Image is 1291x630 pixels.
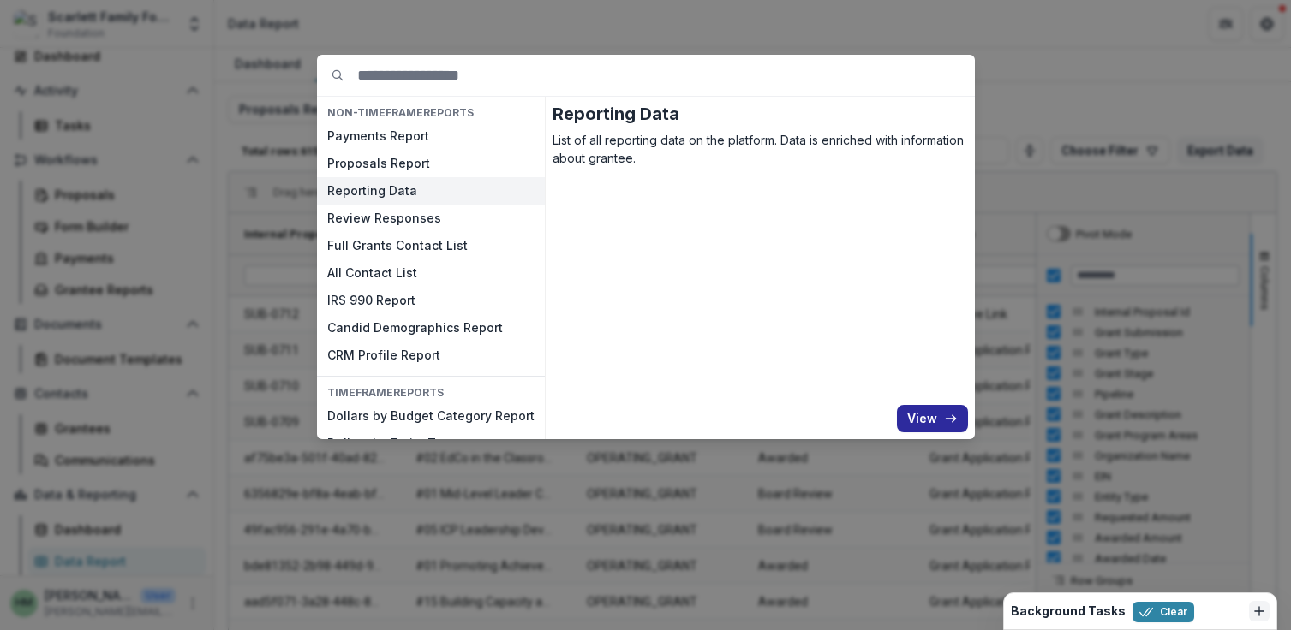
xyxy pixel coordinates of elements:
[1011,604,1126,619] h2: Background Tasks
[1133,602,1194,622] button: Clear
[317,205,545,232] button: Review Responses
[317,177,545,205] button: Reporting Data
[317,314,545,342] button: Candid Demographics Report
[553,131,968,167] p: List of all reporting data on the platform. Data is enriched with information about grantee.
[317,150,545,177] button: Proposals Report
[317,431,545,458] button: Dollars by Entity Tags
[317,259,545,287] button: All Contact List
[897,405,968,432] button: View
[317,403,545,431] button: Dollars by Budget Category Report
[317,342,545,369] button: CRM Profile Report
[317,232,545,259] button: Full Grants Contact List
[1249,601,1270,621] button: Dismiss
[317,383,545,402] h4: TIMEFRAME Reports
[317,104,545,122] h4: NON-TIMEFRAME Reports
[553,104,968,124] h2: Reporting Data
[317,122,545,150] button: Payments Report
[317,287,545,314] button: IRS 990 Report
